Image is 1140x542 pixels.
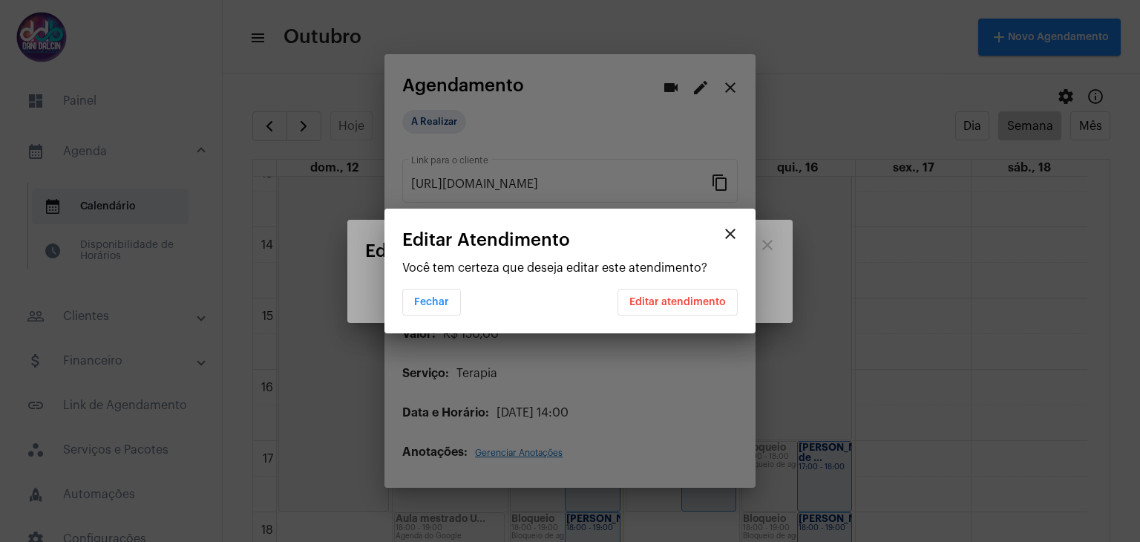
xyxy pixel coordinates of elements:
[629,297,726,307] span: Editar atendimento
[721,225,739,243] mat-icon: close
[402,261,738,275] p: Você tem certeza que deseja editar este atendimento?
[402,289,461,316] button: Fechar
[402,230,570,249] span: Editar Atendimento
[414,297,449,307] span: Fechar
[617,289,738,316] button: Editar atendimento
